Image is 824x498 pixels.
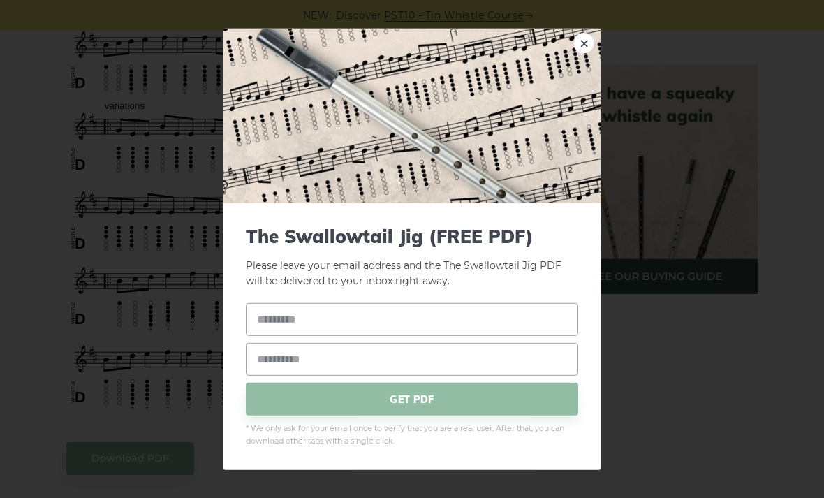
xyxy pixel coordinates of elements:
a: × [573,32,594,53]
img: Tin Whistle Tab Preview [223,28,601,203]
span: GET PDF [246,383,578,416]
span: * We only ask for your email once to verify that you are a real user. After that, you can downloa... [246,423,578,448]
p: Please leave your email address and the The Swallowtail Jig PDF will be delivered to your inbox r... [246,225,578,289]
span: The Swallowtail Jig (FREE PDF) [246,225,578,247]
